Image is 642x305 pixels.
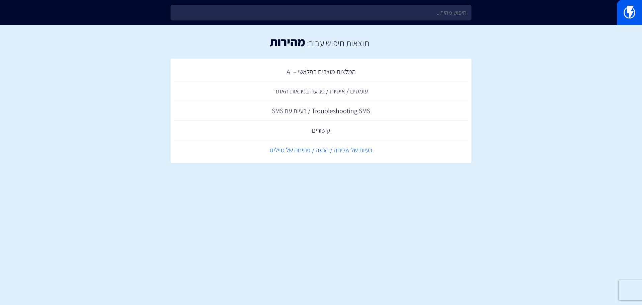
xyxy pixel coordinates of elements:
a: Troubleshooting SMS / בעיות עם SMS [174,101,468,121]
a: בעיות של שליחה / הגעה / פתיחה של מיילים [174,140,468,160]
h2: תוצאות חיפוש עבור: [305,38,369,48]
input: חיפוש מהיר... [171,5,471,20]
h1: מהירות [270,35,305,49]
a: קישורים [174,121,468,140]
a: המלצות מוצרים בפלאשי – AI [174,62,468,82]
a: עומסים / איטיות / פגיעה בניראות האתר [174,81,468,101]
